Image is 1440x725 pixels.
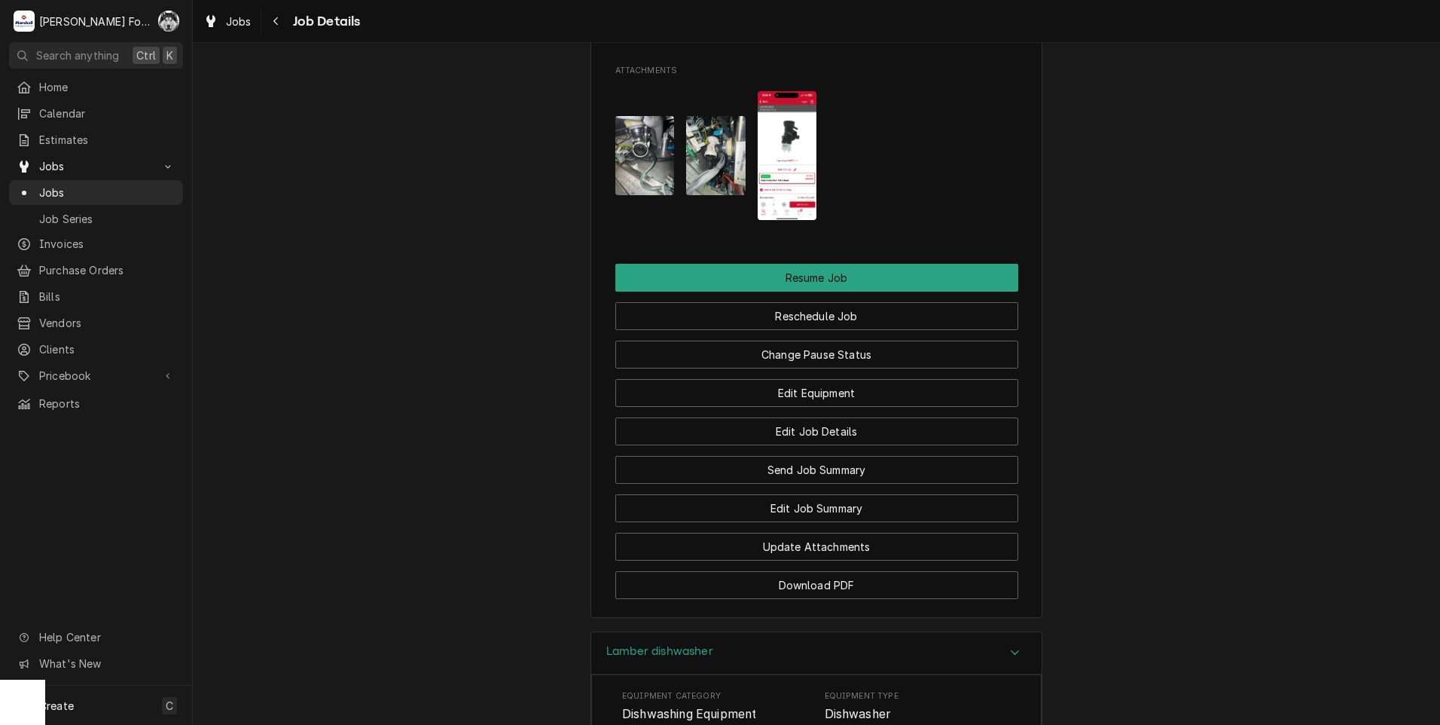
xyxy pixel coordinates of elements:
span: Job Details [288,11,361,32]
span: What's New [39,656,174,671]
span: Help Center [39,629,174,645]
span: Jobs [39,158,153,174]
img: gbQesT2ZTvCtuOhOvdGA [686,116,746,195]
span: Equipment Category [622,690,809,702]
span: Equipment Type [825,705,1011,723]
span: Dishwashing Equipment [622,707,756,721]
div: Button Group [615,264,1018,599]
a: Estimates [9,127,183,152]
div: M [14,11,35,32]
img: DfTK26p5T3igNmcbbyIy [758,91,817,220]
button: Download PDF [615,571,1018,599]
a: Vendors [9,310,183,335]
button: Search anythingCtrlK [9,42,183,69]
span: C [166,698,173,714]
div: Button Group Row [615,292,1018,330]
span: Home [39,79,175,95]
div: Chris Murphy (103)'s Avatar [158,11,179,32]
button: Edit Job Details [615,418,1018,445]
a: Bills [9,284,183,309]
div: Button Group Row [615,522,1018,561]
button: Update Attachments [615,533,1018,561]
span: Attachments [615,65,1018,77]
button: Change Pause Status [615,341,1018,369]
div: Button Group Row [615,407,1018,445]
a: Calendar [9,101,183,126]
div: [PERSON_NAME] Food Equipment Service [39,14,150,29]
div: Button Group Row [615,561,1018,599]
h3: Lamber dishwasher [606,644,713,659]
span: K [166,47,173,63]
div: Button Group Row [615,484,1018,522]
button: Edit Equipment [615,379,1018,407]
div: Button Group Row [615,369,1018,407]
span: Reports [39,396,175,411]
a: Purchase Orders [9,258,183,283]
button: Navigate back [264,9,288,33]
a: Reports [9,391,183,416]
span: Estimates [39,132,175,148]
div: Accordion Header [591,632,1042,675]
a: Job Series [9,206,183,231]
button: Reschedule Job [615,302,1018,330]
span: Invoices [39,236,175,252]
div: Equipment Category [622,690,809,723]
a: Clients [9,337,183,362]
span: Bills [39,289,175,304]
span: Search anything [36,47,119,63]
span: Vendors [39,315,175,331]
span: Jobs [226,14,252,29]
span: Equipment Category [622,705,809,723]
span: Dishwasher [825,707,891,721]
a: Go to Jobs [9,154,183,179]
span: Create [39,699,74,712]
div: Button Group Row [615,330,1018,369]
span: Ctrl [136,47,156,63]
div: Marshall Food Equipment Service's Avatar [14,11,35,32]
span: Jobs [39,185,175,200]
button: Edit Job Summary [615,494,1018,522]
a: Go to What's New [9,651,183,676]
a: Go to Help Center [9,625,183,650]
button: Resume Job [615,264,1018,292]
span: Purchase Orders [39,262,175,278]
a: Home [9,75,183,99]
button: Send Job Summary [615,456,1018,484]
div: Button Group Row [615,445,1018,484]
a: Jobs [9,180,183,205]
span: Attachments [615,79,1018,231]
a: Jobs [197,9,258,34]
a: Invoices [9,231,183,256]
a: Go to Pricebook [9,363,183,388]
div: Equipment Type [825,690,1011,723]
div: Attachments [615,65,1018,232]
div: Button Group Row [615,264,1018,292]
img: 4f2TmhE7TEWI2tZdM14B [615,116,675,195]
span: Job Series [39,211,175,227]
span: Equipment Type [825,690,1011,702]
button: Accordion Details Expand Trigger [591,632,1042,675]
span: Pricebook [39,368,153,384]
span: Calendar [39,106,175,121]
span: Clients [39,341,175,357]
div: C( [158,11,179,32]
